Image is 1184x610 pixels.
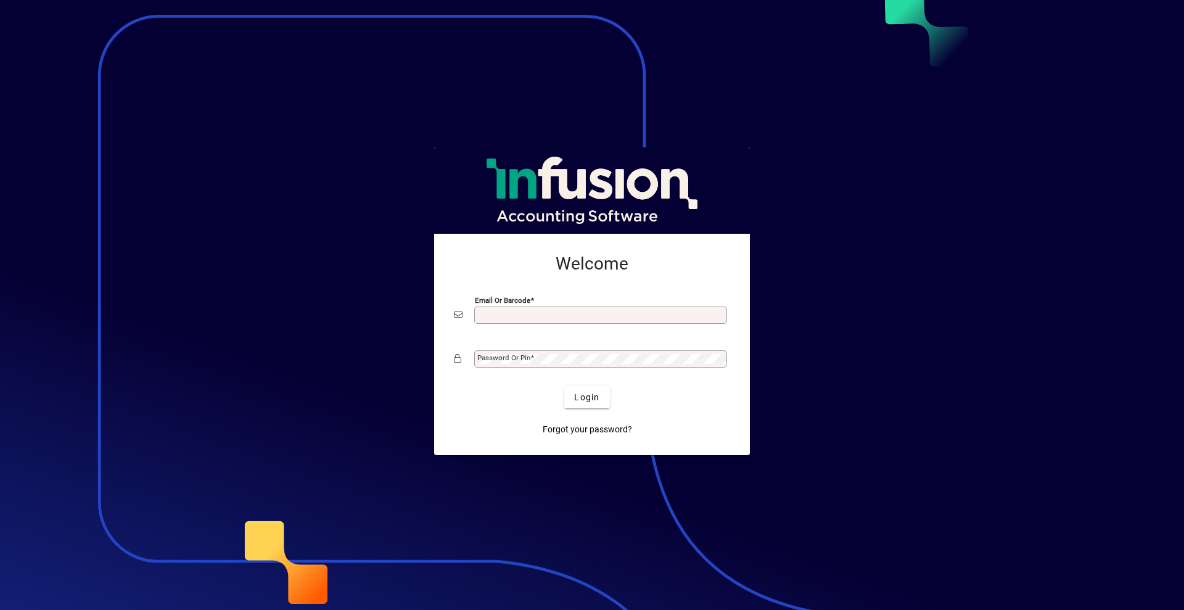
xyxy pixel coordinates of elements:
[454,253,730,274] h2: Welcome
[564,386,609,408] button: Login
[538,418,637,440] a: Forgot your password?
[574,391,599,404] span: Login
[477,353,530,362] mat-label: Password or Pin
[475,296,530,305] mat-label: Email or Barcode
[543,423,632,436] span: Forgot your password?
